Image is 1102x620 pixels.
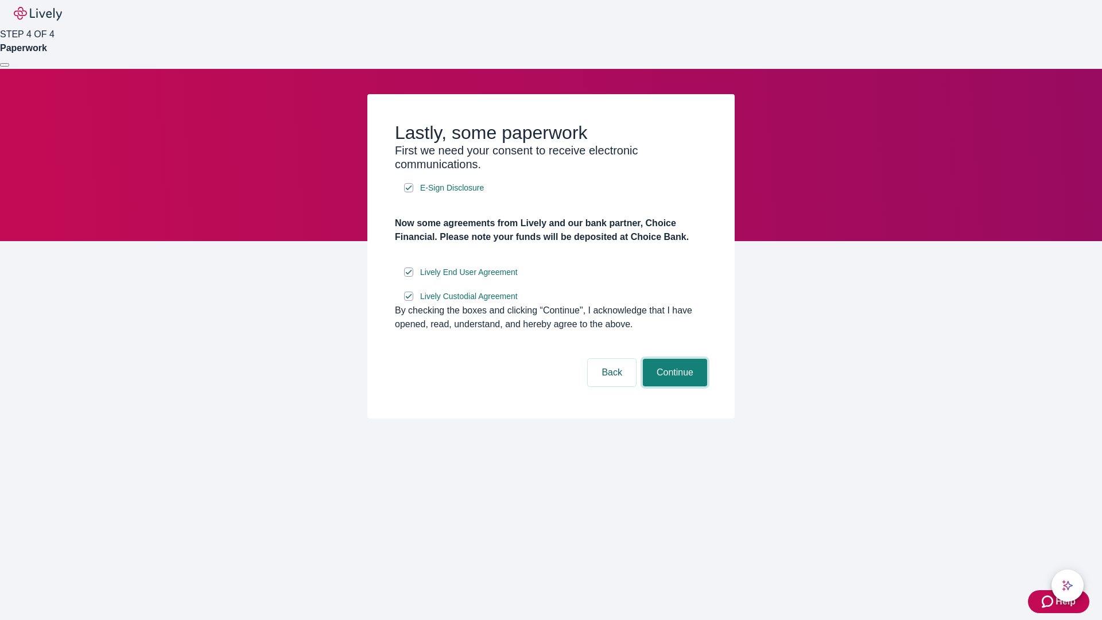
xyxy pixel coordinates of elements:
[420,266,518,278] span: Lively End User Agreement
[395,304,707,331] div: By checking the boxes and clicking “Continue", I acknowledge that I have opened, read, understand...
[395,216,707,244] h4: Now some agreements from Lively and our bank partner, Choice Financial. Please note your funds wi...
[418,289,520,304] a: e-sign disclosure document
[1042,595,1056,609] svg: Zendesk support icon
[643,359,707,386] button: Continue
[588,359,636,386] button: Back
[395,144,707,171] h3: First we need your consent to receive electronic communications.
[1051,569,1084,602] button: chat
[420,182,484,194] span: E-Sign Disclosure
[418,181,486,195] a: e-sign disclosure document
[1028,590,1089,613] button: Zendesk support iconHelp
[1056,595,1076,609] span: Help
[14,7,62,21] img: Lively
[395,122,707,144] h2: Lastly, some paperwork
[418,265,520,280] a: e-sign disclosure document
[420,290,518,303] span: Lively Custodial Agreement
[1062,580,1073,591] svg: Lively AI Assistant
